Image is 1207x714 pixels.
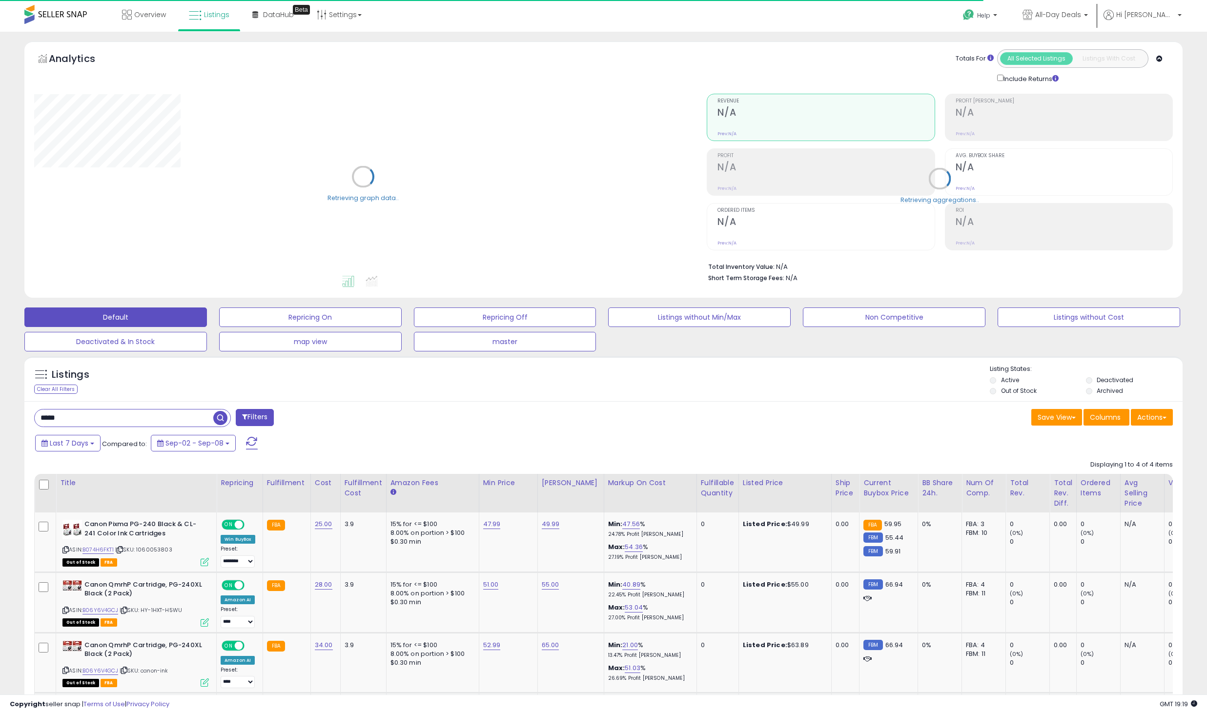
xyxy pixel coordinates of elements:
a: Privacy Policy [126,699,169,709]
div: Ship Price [836,478,855,498]
span: | SKU: canon-ink [120,667,168,674]
a: 40.89 [622,580,640,590]
a: 49.99 [542,519,560,529]
div: Amazon Fees [390,478,475,488]
b: Min: [608,580,623,589]
div: 0% [922,641,954,650]
div: 0 [1010,520,1049,529]
p: 13.47% Profit [PERSON_NAME] [608,652,689,659]
span: | SKU: 1060053803 [115,546,172,553]
div: 0.00 [836,580,852,589]
div: Velocity [1168,478,1204,488]
p: Listing States: [990,365,1183,374]
span: 2025-09-16 19:19 GMT [1160,699,1197,709]
div: 0 [701,580,731,589]
img: 41OjK-VOlBL._SL40_.jpg [62,580,82,591]
div: 0 [1010,658,1049,667]
div: 0 [1081,658,1120,667]
div: 3.9 [345,520,379,529]
small: FBA [267,641,285,652]
h5: Analytics [49,52,114,68]
div: Title [60,478,212,488]
div: 3.9 [345,580,379,589]
div: 8.00% on portion > $100 [390,650,471,658]
div: seller snap | | [10,700,169,709]
b: Min: [608,640,623,650]
span: Overview [134,10,166,20]
div: FBA: 3 [966,520,998,529]
div: BB Share 24h. [922,478,958,498]
a: Hi [PERSON_NAME] [1104,10,1182,32]
label: Active [1001,376,1019,384]
a: 65.00 [542,640,559,650]
span: ON [223,581,235,589]
button: Default [24,307,207,327]
a: 51.00 [483,580,499,590]
span: Last 7 Days [50,438,88,448]
button: Repricing On [219,307,402,327]
div: Total Rev. Diff. [1054,478,1072,509]
span: 66.94 [885,580,903,589]
div: Fulfillable Quantity [701,478,735,498]
div: Tooltip anchor [293,5,310,15]
p: 26.69% Profit [PERSON_NAME] [608,675,689,682]
span: FBA [101,558,117,567]
div: Preset: [221,667,255,689]
p: 22.45% Profit [PERSON_NAME] [608,592,689,598]
b: Min: [608,519,623,529]
div: $0.30 min [390,658,471,667]
div: N/A [1125,641,1157,650]
div: Repricing [221,478,259,488]
div: 0 [1081,641,1120,650]
div: ASIN: [62,641,209,686]
span: DataHub [263,10,294,20]
b: Listed Price: [743,519,787,529]
div: $63.89 [743,641,824,650]
a: 34.00 [315,640,333,650]
div: Min Price [483,478,533,488]
span: Listings [204,10,229,20]
div: N/A [1125,580,1157,589]
div: % [608,580,689,598]
small: (0%) [1010,529,1023,537]
div: FBM: 11 [966,650,998,658]
span: FBA [101,679,117,687]
button: Columns [1084,409,1129,426]
span: OFF [243,641,259,650]
span: All-Day Deals [1035,10,1081,20]
a: 25.00 [315,519,332,529]
a: 51.03 [625,663,640,673]
a: 21.00 [622,640,638,650]
small: FBM [863,546,882,556]
button: Save View [1031,409,1082,426]
div: 0.00 [836,641,852,650]
button: Last 7 Days [35,435,101,451]
small: FBA [267,520,285,530]
div: Amazon AI [221,595,255,604]
small: (0%) [1168,590,1182,597]
span: | SKU: HY-1HXT-H5WU [120,606,182,614]
label: Out of Stock [1001,387,1037,395]
b: Max: [608,663,625,673]
div: FBM: 10 [966,529,998,537]
button: Listings without Min/Max [608,307,791,327]
b: Listed Price: [743,640,787,650]
label: Archived [1097,387,1123,395]
span: Columns [1090,412,1121,422]
span: ON [223,521,235,529]
span: All listings that are currently out of stock and unavailable for purchase on Amazon [62,679,99,687]
div: FBA: 4 [966,580,998,589]
small: FBA [863,520,881,530]
div: Preset: [221,546,255,568]
small: (0%) [1168,650,1182,658]
span: Help [977,11,990,20]
div: 0 [1010,580,1049,589]
div: Amazon AI [221,656,255,665]
div: 0 [1010,598,1049,607]
b: Listed Price: [743,580,787,589]
div: % [608,603,689,621]
button: Deactivated & In Stock [24,332,207,351]
div: Include Returns [990,73,1070,84]
div: 15% for <= $100 [390,520,471,529]
div: Retrieving aggregations.. [900,195,979,204]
